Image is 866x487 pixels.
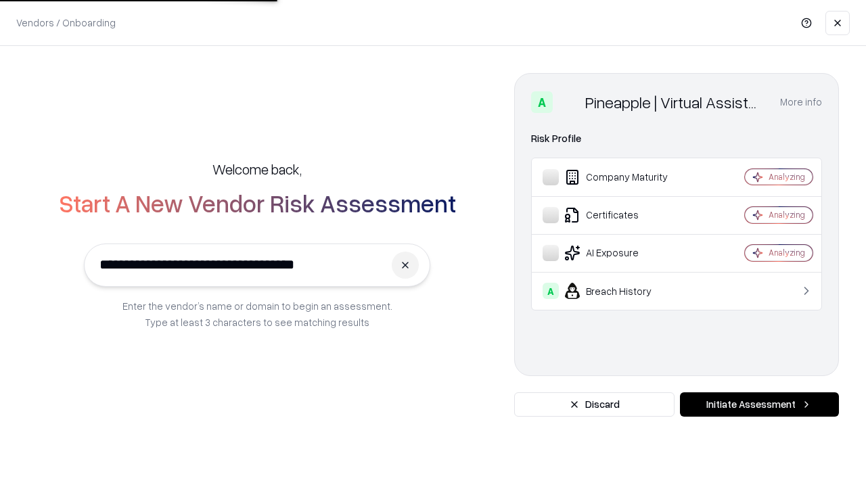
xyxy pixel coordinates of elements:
[543,283,559,299] div: A
[680,392,839,417] button: Initiate Assessment
[212,160,302,179] h5: Welcome back,
[59,189,456,216] h2: Start A New Vendor Risk Assessment
[769,171,805,183] div: Analyzing
[780,90,822,114] button: More info
[769,247,805,258] div: Analyzing
[585,91,764,113] div: Pineapple | Virtual Assistant Agency
[514,392,675,417] button: Discard
[543,207,704,223] div: Certificates
[122,298,392,330] p: Enter the vendor’s name or domain to begin an assessment. Type at least 3 characters to see match...
[769,209,805,221] div: Analyzing
[16,16,116,30] p: Vendors / Onboarding
[543,283,704,299] div: Breach History
[543,245,704,261] div: AI Exposure
[531,91,553,113] div: A
[558,91,580,113] img: Pineapple | Virtual Assistant Agency
[531,131,822,147] div: Risk Profile
[543,169,704,185] div: Company Maturity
